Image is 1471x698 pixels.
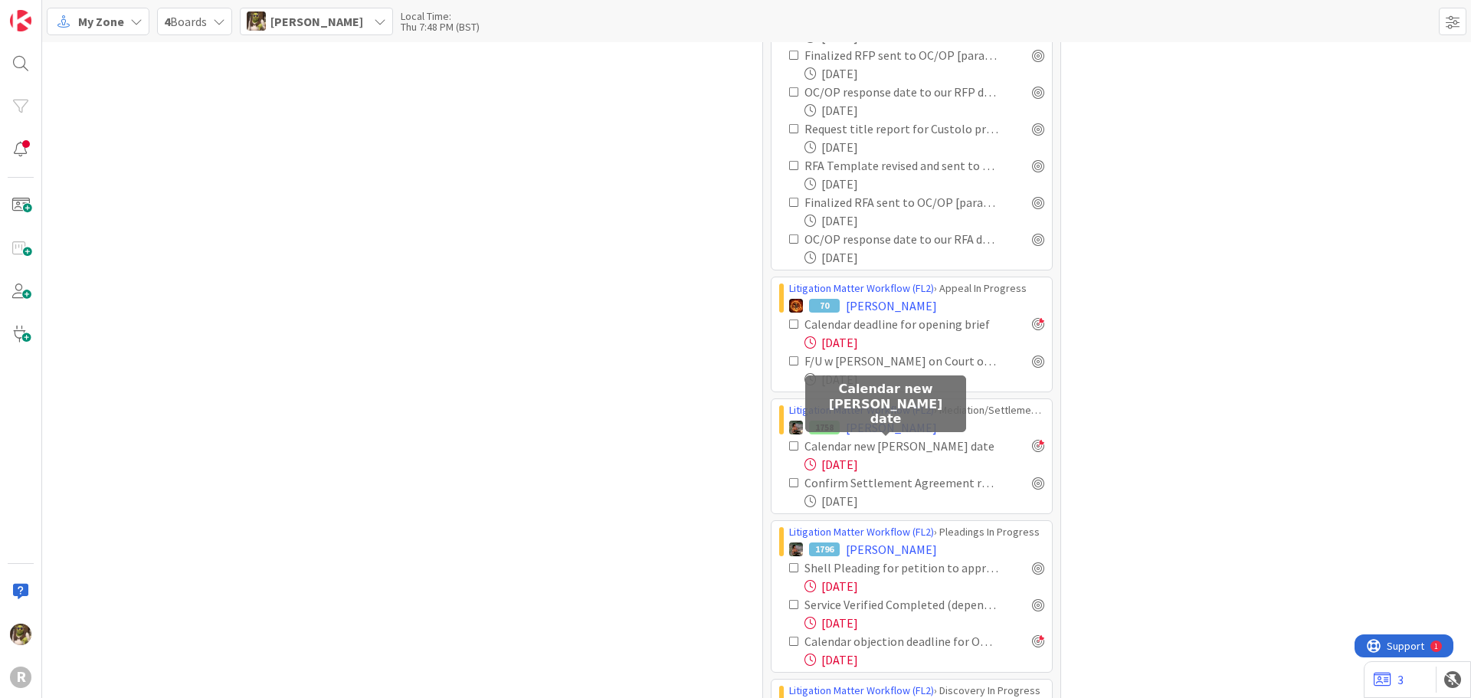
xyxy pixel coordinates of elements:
div: Calendar new [PERSON_NAME] date [804,437,998,455]
div: › Appeal In Progress [789,280,1044,297]
div: OC/OP response date to our RFP docketed [paralegal] [804,83,998,101]
div: [DATE] [804,248,1044,267]
img: DG [247,11,266,31]
div: [DATE] [804,138,1044,156]
span: My Zone [78,12,124,31]
div: [DATE] [804,614,1044,632]
img: DG [10,624,31,645]
div: 1796 [809,542,840,556]
div: Shell Pleading for petition to approve of distribution - created by paralegal [804,559,998,577]
span: [PERSON_NAME] [846,540,937,559]
div: [DATE] [804,370,1044,388]
div: [DATE] [804,101,1044,120]
div: 1 [80,6,84,18]
img: Visit kanbanzone.com [10,10,31,31]
h5: Calendar new [PERSON_NAME] date [811,382,960,426]
span: [PERSON_NAME] [846,297,937,315]
div: › Pleadings In Progress [789,524,1044,540]
div: Confirm Settlement Agreement received [804,474,998,492]
div: [DATE] [804,333,1044,352]
div: [DATE] [804,650,1044,669]
div: Request title report for Custolo property) check with clients real-estate agent) [804,120,998,138]
div: Thu 7:48 PM (BST) [401,21,480,32]
img: MW [789,421,803,434]
div: [DATE] [804,492,1044,510]
a: Litigation Matter Workflow (FL2) [789,683,934,697]
div: Local Time: [401,11,480,21]
span: Support [32,2,70,21]
div: Calendar deadline for opening brief [804,315,998,333]
div: R [10,667,31,688]
a: Litigation Matter Workflow (FL2) [789,403,934,417]
span: [PERSON_NAME] [270,12,363,31]
a: Litigation Matter Workflow (FL2) [789,525,934,539]
a: 3 [1374,670,1404,689]
div: Finalized RFP sent to OC/OP [paralegal] [804,46,998,64]
div: OC/OP response date to our RFA docketed [paralegal] [804,230,998,248]
span: Boards [164,12,207,31]
div: [DATE] [804,211,1044,230]
img: TR [789,299,803,313]
div: Calendar objection deadline for OP (17 days) [804,632,998,650]
div: [DATE] [804,175,1044,193]
div: 70 [809,299,840,313]
a: Litigation Matter Workflow (FL2) [789,281,934,295]
div: [DATE] [804,64,1044,83]
div: [DATE] [804,577,1044,595]
div: RFA Template revised and sent to Responsible attorney for review [804,156,998,175]
img: MW [789,542,803,556]
div: F/U w [PERSON_NAME] on Court of Appeals Folder [804,352,998,370]
b: 4 [164,14,170,29]
div: Service Verified Completed (depends on service method) -Hold for Resolution of Contempt. [804,595,998,614]
div: Finalized RFA sent to OC/OP [paralegal] [804,193,998,211]
div: › Mediation/Settlement in Progress [789,402,1044,418]
div: [DATE] [804,455,1044,474]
